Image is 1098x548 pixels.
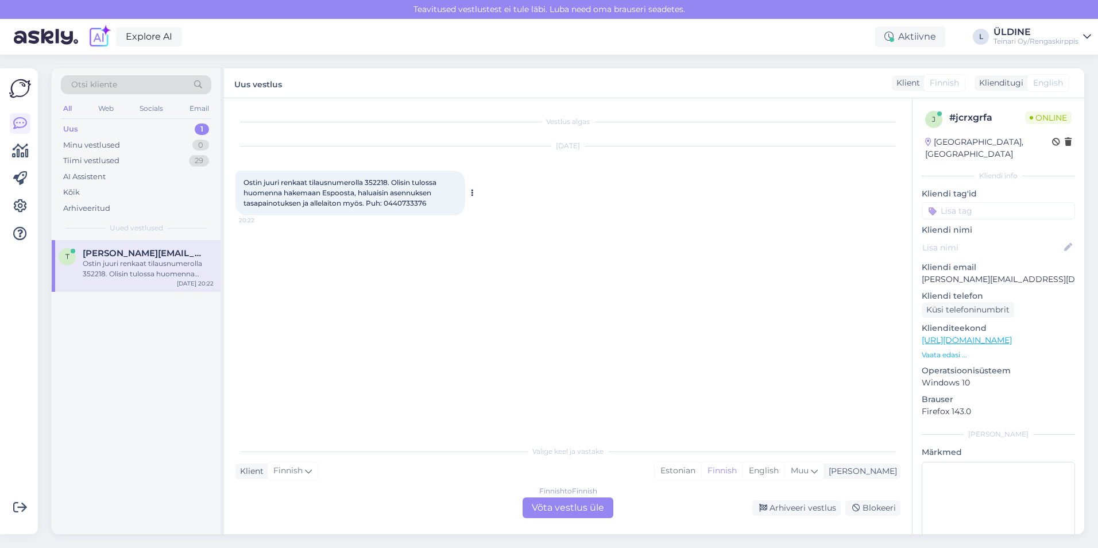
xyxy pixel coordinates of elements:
span: j [932,115,935,124]
div: Estonian [655,462,701,480]
div: [GEOGRAPHIC_DATA], [GEOGRAPHIC_DATA] [925,136,1052,160]
div: Võta vestlus üle [523,497,613,518]
span: timo.elomaa@hotmail.com [83,248,202,258]
div: Finnish [701,462,743,480]
p: Märkmed [922,446,1075,458]
span: 20:22 [239,216,282,225]
img: explore-ai [87,25,111,49]
div: Küsi telefoninumbrit [922,302,1014,318]
p: Windows 10 [922,377,1075,389]
div: [DATE] [235,141,900,151]
div: 0 [192,140,209,151]
p: Kliendi tag'id [922,188,1075,200]
div: Valige keel ja vastake [235,446,900,457]
span: Online [1025,111,1072,124]
div: ÜLDINE [993,28,1078,37]
div: [DATE] 20:22 [177,279,214,288]
div: Ostin juuri renkaat tilausnumerolla 352218. Olisin tulossa huomenna hakemaan Espoosta, haluaisin ... [83,258,214,279]
input: Lisa nimi [922,241,1062,254]
span: Ostin juuri renkaat tilausnumerolla 352218. Olisin tulossa huomenna hakemaan Espoosta, haluaisin ... [243,178,438,207]
div: Socials [137,101,165,116]
div: 1 [195,124,209,135]
span: English [1033,77,1063,89]
a: Explore AI [116,27,182,47]
p: [PERSON_NAME][EMAIL_ADDRESS][DOMAIN_NAME] [922,273,1075,285]
div: Klient [892,77,920,89]
span: Uued vestlused [110,223,163,233]
a: [URL][DOMAIN_NAME] [922,335,1012,345]
a: ÜLDINETeinari Oy/Rengaskirppis [993,28,1091,46]
div: Vestlus algas [235,117,900,127]
p: Operatsioonisüsteem [922,365,1075,377]
div: # jcrxgrfa [949,111,1025,125]
div: 29 [189,155,209,167]
div: Tiimi vestlused [63,155,119,167]
div: [PERSON_NAME] [922,429,1075,439]
div: Kliendi info [922,171,1075,181]
div: L [973,29,989,45]
div: Web [96,101,116,116]
p: Klienditeekond [922,322,1075,334]
p: Kliendi email [922,261,1075,273]
div: Kõik [63,187,80,198]
div: Finnish to Finnish [539,486,597,496]
div: AI Assistent [63,171,106,183]
span: Finnish [930,77,959,89]
div: Aktiivne [875,26,945,47]
div: [PERSON_NAME] [824,465,897,477]
div: Arhiveeritud [63,203,110,214]
div: Klienditugi [975,77,1023,89]
span: Finnish [273,465,303,477]
img: Askly Logo [9,78,31,99]
p: Vaata edasi ... [922,350,1075,360]
label: Uus vestlus [234,75,282,91]
div: Email [187,101,211,116]
div: English [743,462,784,480]
div: All [61,101,74,116]
div: Klient [235,465,264,477]
p: Firefox 143.0 [922,406,1075,418]
div: Arhiveeri vestlus [752,500,841,516]
div: Blokeeri [845,500,900,516]
input: Lisa tag [922,202,1075,219]
p: Kliendi telefon [922,290,1075,302]
span: Otsi kliente [71,79,117,91]
p: Kliendi nimi [922,224,1075,236]
p: Brauser [922,393,1075,406]
div: Teinari Oy/Rengaskirppis [993,37,1078,46]
div: Uus [63,124,78,135]
span: Muu [791,465,809,476]
span: t [65,252,69,261]
div: Minu vestlused [63,140,120,151]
